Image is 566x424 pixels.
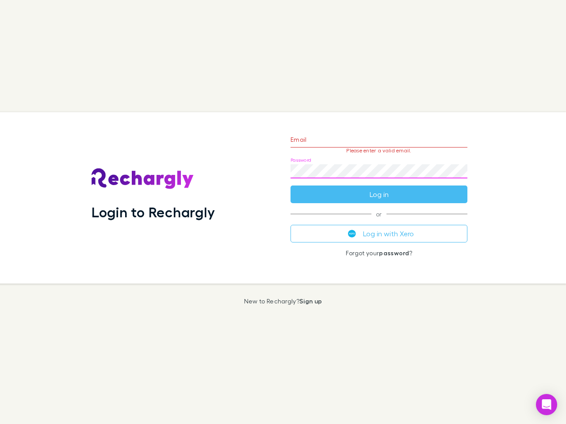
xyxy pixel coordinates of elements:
[348,230,356,238] img: Xero's logo
[92,204,215,220] h1: Login to Rechargly
[379,249,409,257] a: password
[92,168,194,189] img: Rechargly's Logo
[536,394,557,415] div: Open Intercom Messenger
[244,298,322,305] p: New to Rechargly?
[291,157,311,163] label: Password
[291,250,467,257] p: Forgot your ?
[291,148,467,154] p: Please enter a valid email.
[299,297,322,305] a: Sign up
[291,225,467,242] button: Log in with Xero
[291,185,467,203] button: Log in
